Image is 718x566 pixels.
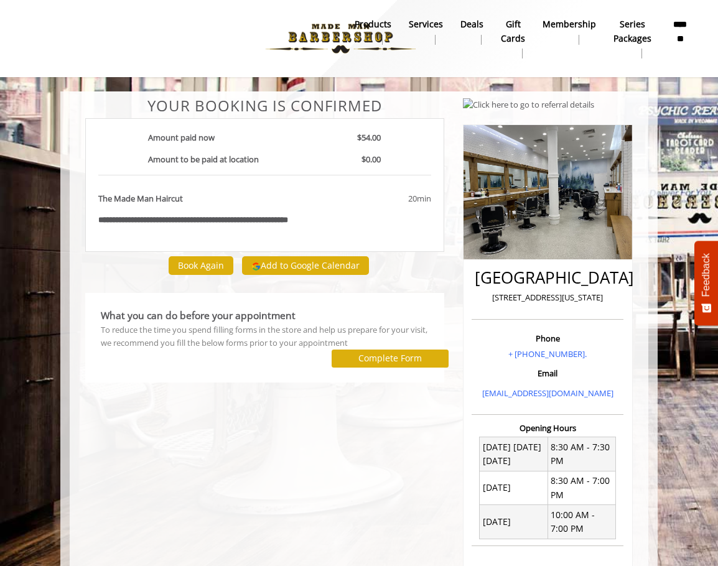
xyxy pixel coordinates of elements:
td: [DATE] [DATE] [DATE] [480,437,548,471]
b: $54.00 [357,132,381,143]
b: gift cards [501,17,525,45]
button: Book Again [169,256,233,274]
img: Click here to go to referral details [463,98,594,111]
a: ServicesServices [400,16,452,48]
h2: [GEOGRAPHIC_DATA] [475,269,620,287]
a: [EMAIL_ADDRESS][DOMAIN_NAME] [482,387,613,399]
td: [DATE] [480,471,548,505]
b: products [355,17,391,31]
td: [DATE] [480,505,548,539]
b: $0.00 [361,154,381,165]
h3: Phone [475,334,620,343]
b: Deals [460,17,483,31]
td: 8:30 AM - 7:30 PM [548,437,615,471]
b: Membership [543,17,596,31]
div: To reduce the time you spend filling forms in the store and help us prepare for your visit, we re... [101,323,429,350]
button: Feedback - Show survey [694,241,718,325]
b: What you can do before your appointment [101,309,296,322]
p: [STREET_ADDRESS][US_STATE] [475,291,620,304]
a: Productsproducts [346,16,400,48]
a: DealsDeals [452,16,492,48]
td: 8:30 AM - 7:00 PM [548,471,615,505]
h3: Opening Hours [472,424,623,432]
button: Add to Google Calendar [242,256,369,275]
img: Made Man Barbershop logo [255,4,426,73]
td: 10:00 AM - 7:00 PM [548,505,615,539]
b: Series packages [613,17,651,45]
span: Feedback [701,253,712,297]
b: Amount to be paid at location [148,154,259,165]
button: Complete Form [332,350,449,368]
label: Complete Form [358,353,422,363]
a: Gift cardsgift cards [492,16,534,62]
b: The Made Man Haircut [98,192,183,205]
h3: Email [475,369,620,378]
b: Amount paid now [148,132,215,143]
a: + [PHONE_NUMBER]. [508,348,587,360]
a: Series packagesSeries packages [605,16,660,62]
a: MembershipMembership [534,16,605,48]
b: Services [409,17,443,31]
div: 20min [332,192,431,205]
center: Your Booking is confirmed [85,98,444,114]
